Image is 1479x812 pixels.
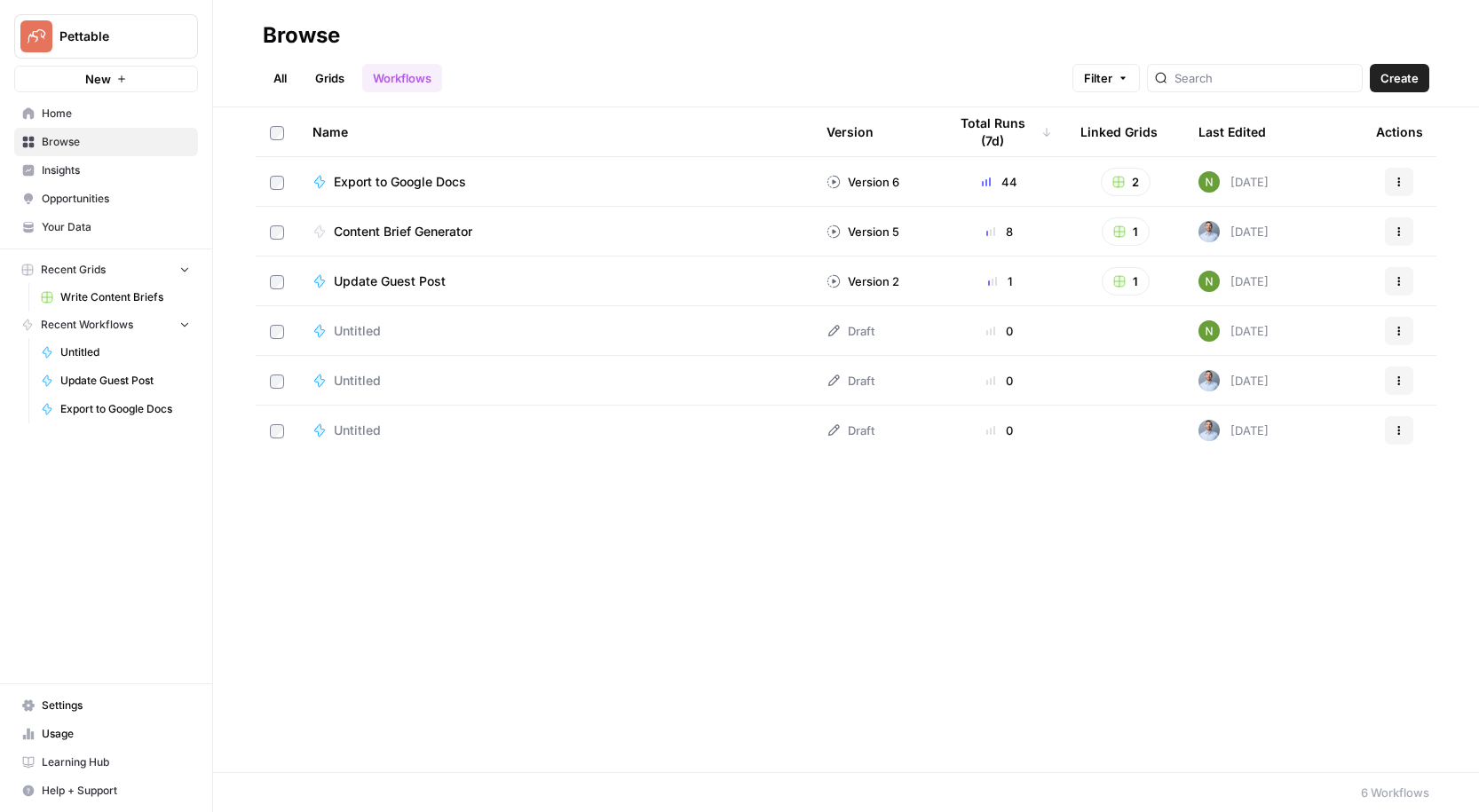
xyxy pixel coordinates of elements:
div: Draft [826,372,874,390]
div: 8 [947,223,1052,240]
button: 1 [1102,267,1150,296]
a: Untitled [312,372,798,390]
div: Version [826,107,874,156]
a: Update Guest Post [312,272,798,290]
a: Browse [14,128,198,156]
div: Last Edited [1198,107,1266,156]
div: Browse [263,21,340,50]
div: [DATE] [1198,171,1269,193]
button: Recent Grids [14,256,198,283]
div: Total Runs (7d) [947,107,1052,156]
div: Name [312,107,798,156]
a: Content Brief Generator [312,223,798,240]
span: Update Guest Post [60,373,190,389]
span: Home [42,106,190,122]
button: Workspace: Pettable [14,14,198,59]
span: Untitled [334,372,381,390]
div: Linked Grids [1080,107,1158,156]
img: ks4mllqcw6n7ek61gjpw1eg9p6rr [1198,171,1220,193]
span: Usage [42,726,190,742]
span: Filter [1084,69,1112,87]
button: Help + Support [14,777,198,805]
span: Export to Google Docs [60,401,190,417]
div: 0 [947,372,1052,390]
button: New [14,66,198,92]
img: Pettable Logo [20,20,52,52]
div: 44 [947,173,1052,191]
a: Export to Google Docs [312,173,798,191]
span: Insights [42,162,190,178]
div: 6 Workflows [1361,784,1429,801]
span: Recent Workflows [41,317,133,333]
a: Untitled [33,338,198,367]
span: Your Data [42,219,190,235]
a: Your Data [14,213,198,241]
button: Recent Workflows [14,311,198,338]
a: Home [14,99,198,128]
button: 1 [1102,217,1150,246]
img: 0zsbzd9dqo4abrftk8uoqabis6o2 [1198,221,1220,242]
button: Create [1370,64,1429,92]
img: 0zsbzd9dqo4abrftk8uoqabis6o2 [1198,420,1220,441]
div: Version 5 [826,223,899,240]
div: [DATE] [1198,420,1269,441]
a: Opportunities [14,185,198,213]
span: Export to Google Docs [334,173,466,191]
span: Untitled [334,322,381,340]
div: [DATE] [1198,320,1269,342]
span: New [85,70,111,88]
span: Settings [42,698,190,713]
a: Workflows [362,64,442,92]
span: Help + Support [42,783,190,799]
a: Export to Google Docs [33,395,198,423]
a: Usage [14,720,198,748]
div: [DATE] [1198,370,1269,391]
div: [DATE] [1198,221,1269,242]
img: ks4mllqcw6n7ek61gjpw1eg9p6rr [1198,271,1220,292]
span: Learning Hub [42,754,190,770]
div: [DATE] [1198,271,1269,292]
a: Untitled [312,322,798,340]
div: Draft [826,322,874,340]
a: Update Guest Post [33,367,198,395]
a: Write Content Briefs [33,283,198,311]
a: Insights [14,156,198,185]
button: 2 [1101,168,1151,196]
img: 0zsbzd9dqo4abrftk8uoqabis6o2 [1198,370,1220,391]
div: Version 6 [826,173,899,191]
span: Recent Grids [41,262,106,278]
span: Write Content Briefs [60,289,190,305]
a: Untitled [312,422,798,439]
div: Draft [826,422,874,439]
span: Update Guest Post [334,272,446,290]
span: Browse [42,134,190,150]
a: All [263,64,297,92]
span: Pettable [59,28,167,45]
div: Version 2 [826,272,899,290]
span: Untitled [60,344,190,360]
div: 0 [947,322,1052,340]
img: ks4mllqcw6n7ek61gjpw1eg9p6rr [1198,320,1220,342]
div: 1 [947,272,1052,290]
span: Content Brief Generator [334,223,472,240]
div: 0 [947,422,1052,439]
span: Opportunities [42,191,190,207]
input: Search [1174,69,1355,87]
span: Create [1380,69,1419,87]
a: Settings [14,691,198,720]
a: Learning Hub [14,748,198,777]
a: Grids [304,64,355,92]
span: Untitled [334,422,381,439]
div: Actions [1376,107,1423,156]
button: Filter [1072,64,1140,92]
